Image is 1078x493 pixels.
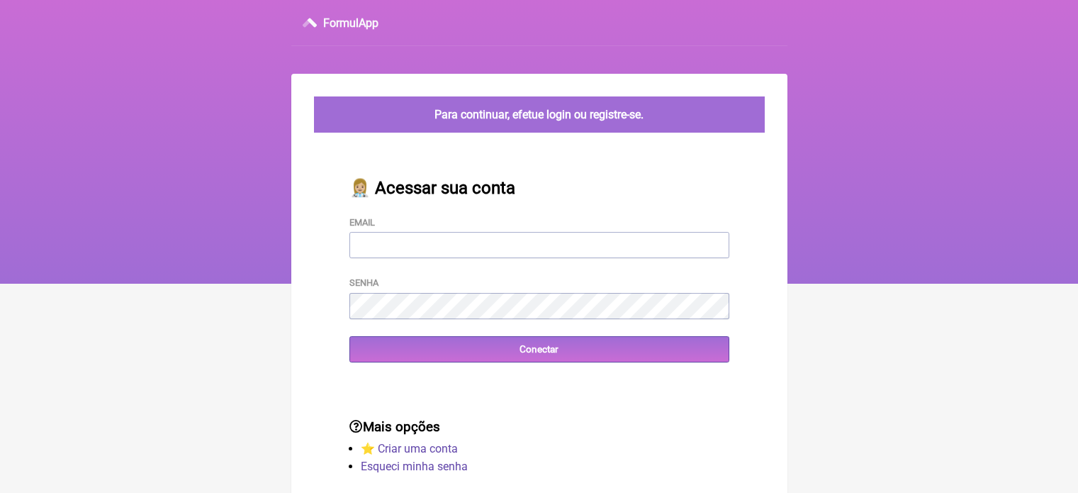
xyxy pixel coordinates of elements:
label: Email [349,217,375,228]
h3: FormulApp [323,16,378,30]
label: Senha [349,277,378,288]
div: Para continuar, efetue login ou registre-se. [314,96,765,133]
h3: Mais opções [349,419,729,435]
h2: 👩🏼‍⚕️ Acessar sua conta [349,178,729,198]
input: Conectar [349,336,729,362]
a: Esqueci minha senha [361,460,468,473]
a: ⭐️ Criar uma conta [361,442,458,455]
